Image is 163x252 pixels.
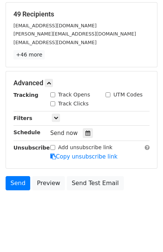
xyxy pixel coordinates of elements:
[13,23,97,28] small: [EMAIL_ADDRESS][DOMAIN_NAME]
[13,129,40,135] strong: Schedule
[58,91,90,99] label: Track Opens
[13,31,136,37] small: [PERSON_NAME][EMAIL_ADDRESS][DOMAIN_NAME]
[50,153,117,160] a: Copy unsubscribe link
[58,144,113,151] label: Add unsubscribe link
[13,145,50,151] strong: Unsubscribe
[13,10,150,18] h5: 49 Recipients
[13,115,32,121] strong: Filters
[67,176,123,190] a: Send Test Email
[13,40,97,45] small: [EMAIL_ADDRESS][DOMAIN_NAME]
[13,50,45,59] a: +46 more
[58,100,89,108] label: Track Clicks
[126,216,163,252] iframe: Chat Widget
[50,130,78,136] span: Send now
[113,91,142,99] label: UTM Codes
[13,79,150,87] h5: Advanced
[13,92,38,98] strong: Tracking
[32,176,65,190] a: Preview
[6,176,30,190] a: Send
